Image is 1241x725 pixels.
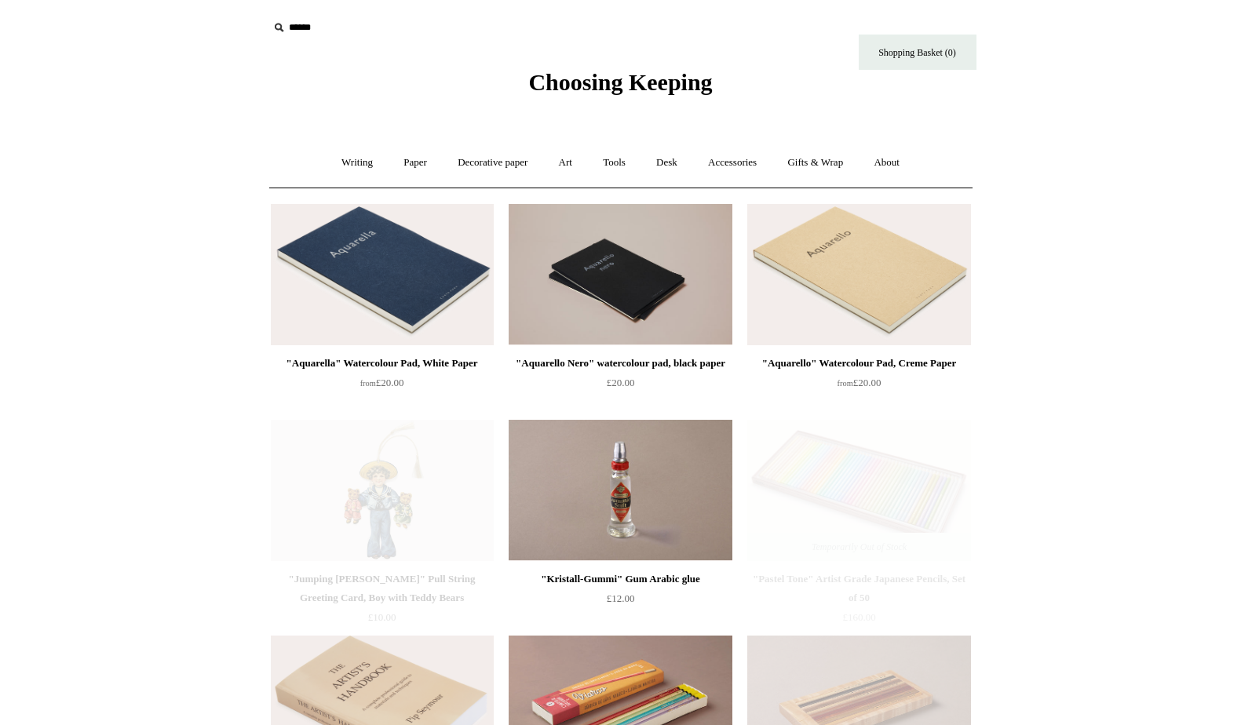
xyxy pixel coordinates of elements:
[838,377,881,388] span: £20.00
[327,142,387,184] a: Writing
[509,204,732,345] img: "Aquarello Nero" watercolour pad, black paper
[796,533,922,561] span: Temporarily Out of Stock
[747,420,970,561] a: "Pastel Tone" Artist Grade Japanese Pencils, Set of 50 "Pastel Tone" Artist Grade Japanese Pencil...
[509,354,732,418] a: "Aquarello Nero" watercolour pad, black paper £20.00
[528,69,712,95] span: Choosing Keeping
[642,142,692,184] a: Desk
[747,204,970,345] a: "Aquarello" Watercolour Pad, Creme Paper "Aquarello" Watercolour Pad, Creme Paper
[443,142,542,184] a: Decorative paper
[842,611,875,623] span: £160.00
[589,142,640,184] a: Tools
[607,377,635,388] span: £20.00
[509,420,732,561] img: "Kristall-Gummi" Gum Arabic glue
[747,354,970,418] a: "Aquarello" Watercolour Pad, Creme Paper from£20.00
[275,354,490,373] div: "Aquarella" Watercolour Pad, White Paper
[271,204,494,345] a: "Aquarella" Watercolour Pad, White Paper "Aquarella" Watercolour Pad, White Paper
[271,354,494,418] a: "Aquarella" Watercolour Pad, White Paper from£20.00
[860,142,914,184] a: About
[747,204,970,345] img: "Aquarello" Watercolour Pad, Creme Paper
[751,570,966,607] div: "Pastel Tone" Artist Grade Japanese Pencils, Set of 50
[747,420,970,561] img: "Pastel Tone" Artist Grade Japanese Pencils, Set of 50
[360,379,376,388] span: from
[509,204,732,345] a: "Aquarello Nero" watercolour pad, black paper "Aquarello Nero" watercolour pad, black paper
[773,142,857,184] a: Gifts & Wrap
[271,570,494,634] a: "Jumping [PERSON_NAME]" Pull String Greeting Card, Boy with Teddy Bears £10.00
[859,35,976,70] a: Shopping Basket (0)
[509,570,732,634] a: "Kristall-Gummi" Gum Arabic glue £12.00
[368,611,396,623] span: £10.00
[271,420,494,561] img: "Jumping Jack" Pull String Greeting Card, Boy with Teddy Bears
[513,354,728,373] div: "Aquarello Nero" watercolour pad, black paper
[509,420,732,561] a: "Kristall-Gummi" Gum Arabic glue "Kristall-Gummi" Gum Arabic glue
[694,142,771,184] a: Accessories
[838,379,853,388] span: from
[747,570,970,634] a: "Pastel Tone" Artist Grade Japanese Pencils, Set of 50 £160.00
[545,142,586,184] a: Art
[528,82,712,93] a: Choosing Keeping
[271,420,494,561] a: "Jumping Jack" Pull String Greeting Card, Boy with Teddy Bears "Jumping Jack" Pull String Greetin...
[751,354,966,373] div: "Aquarello" Watercolour Pad, Creme Paper
[360,377,404,388] span: £20.00
[389,142,441,184] a: Paper
[271,204,494,345] img: "Aquarella" Watercolour Pad, White Paper
[513,570,728,588] div: "Kristall-Gummi" Gum Arabic glue
[607,592,635,604] span: £12.00
[275,570,490,607] div: "Jumping [PERSON_NAME]" Pull String Greeting Card, Boy with Teddy Bears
